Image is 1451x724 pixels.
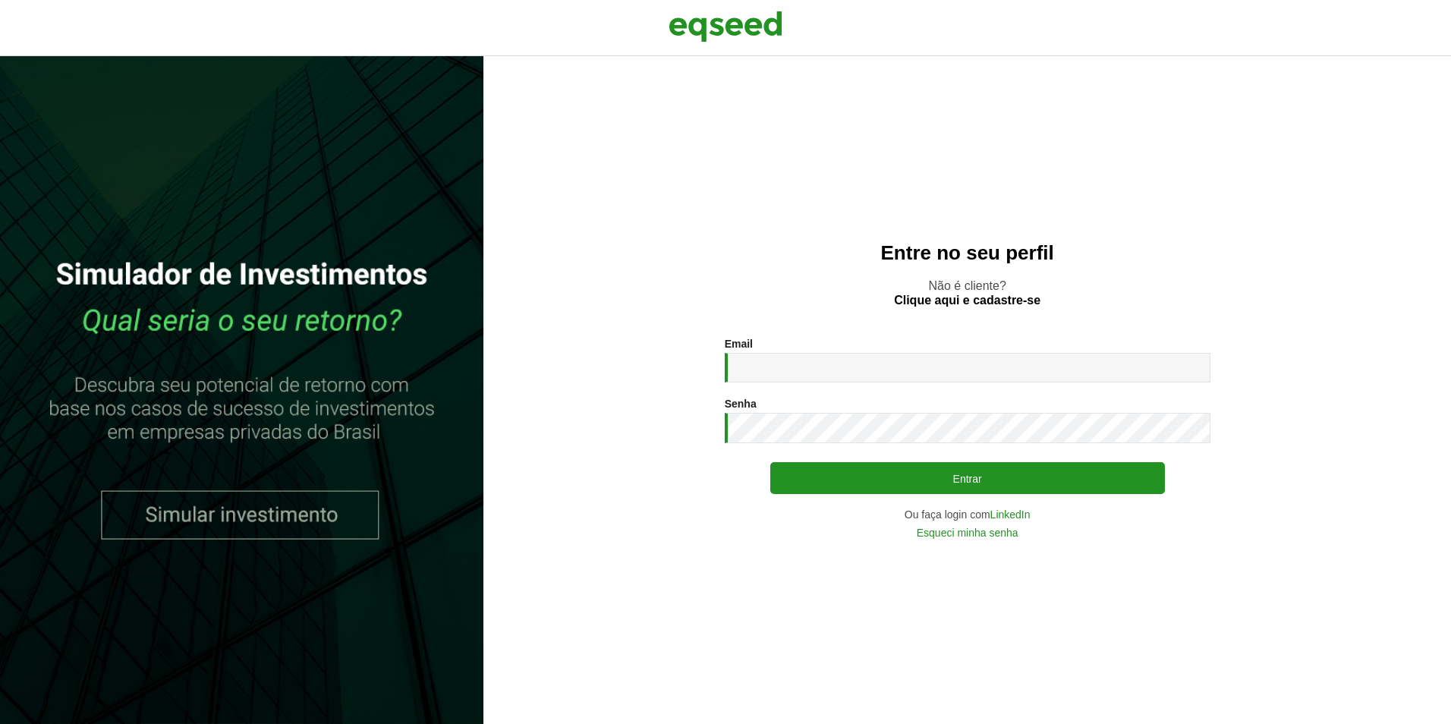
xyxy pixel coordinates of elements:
[894,294,1040,307] a: Clique aqui e cadastre-se
[917,527,1018,538] a: Esqueci minha senha
[725,509,1210,520] div: Ou faça login com
[725,398,757,409] label: Senha
[770,462,1165,494] button: Entrar
[669,8,782,46] img: EqSeed Logo
[514,279,1421,307] p: Não é cliente?
[514,242,1421,264] h2: Entre no seu perfil
[990,509,1031,520] a: LinkedIn
[725,338,753,349] label: Email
